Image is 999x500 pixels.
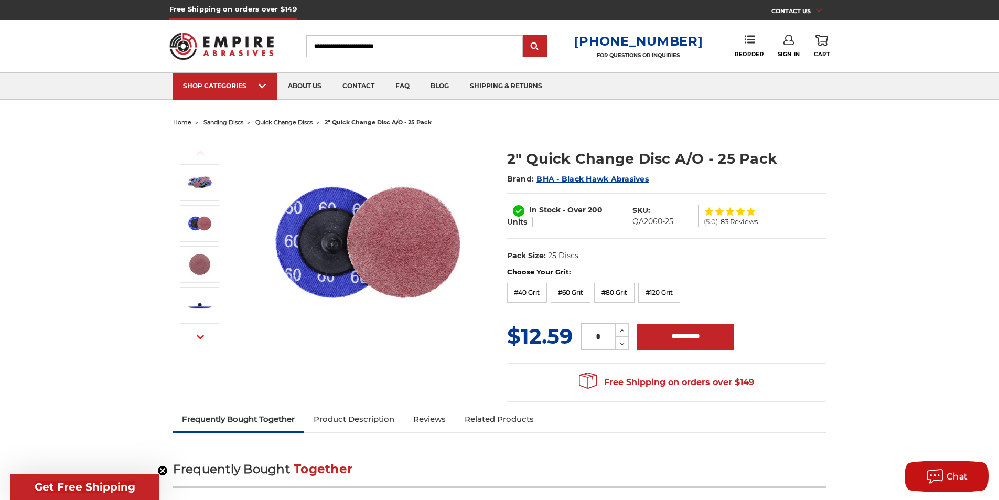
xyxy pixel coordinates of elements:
button: Close teaser [157,465,168,476]
div: Get Free ShippingClose teaser [10,474,159,500]
span: Sign In [778,51,800,58]
img: BHA 60 grit 2-inch red quick change disc for metal and wood finishing [187,251,213,278]
a: [PHONE_NUMBER] [574,34,703,49]
input: Submit [524,36,545,57]
a: Product Description [304,408,404,431]
a: BHA - Black Hawk Abrasives [536,174,649,184]
span: In Stock [529,205,561,215]
a: Reorder [735,35,764,57]
dt: SKU: [632,205,650,216]
span: Cart [814,51,830,58]
a: quick change discs [255,119,313,126]
a: about us [277,73,332,100]
button: Chat [905,461,989,492]
dd: QA2060-25 [632,216,673,227]
a: shipping & returns [459,73,553,100]
span: 2" quick change disc a/o - 25 pack [325,119,432,126]
a: Reviews [404,408,455,431]
span: Chat [947,472,968,482]
img: Side view of 2 inch quick change sanding disc showcasing the locking system for easy swap [187,292,213,318]
img: 2 inch red aluminum oxide quick change sanding discs for metalwork [263,137,472,347]
h1: 2" Quick Change Disc A/O - 25 Pack [507,148,826,169]
img: 2 inch red aluminum oxide quick change sanding discs for metalwork [187,169,213,196]
img: BHA 60 grit 2-inch quick change sanding disc for rapid material removal [187,210,213,237]
span: Get Free Shipping [35,481,135,493]
span: Reorder [735,51,764,58]
div: SHOP CATEGORIES [183,82,267,90]
a: contact [332,73,385,100]
a: faq [385,73,420,100]
span: Frequently Bought [173,462,290,476]
button: Previous [188,142,213,164]
label: Choose Your Grit: [507,267,826,278]
dt: Pack Size: [507,250,546,261]
dd: 25 Discs [548,250,578,261]
a: Frequently Bought Together [173,408,305,431]
a: home [173,119,191,126]
p: FOR QUESTIONS OR INQUIRIES [574,52,703,59]
span: Brand: [507,174,534,184]
span: Units [507,217,527,227]
span: - Over [563,205,586,215]
span: $12.59 [507,323,573,349]
span: Free Shipping on orders over $149 [579,372,754,393]
span: 83 Reviews [721,218,758,225]
button: Next [188,326,213,348]
img: Empire Abrasives [169,26,274,67]
a: Cart [814,35,830,58]
a: Related Products [455,408,543,431]
span: 200 [588,205,603,215]
a: blog [420,73,459,100]
a: sanding discs [203,119,243,126]
span: (5.0) [704,218,718,225]
span: Together [294,462,352,476]
a: CONTACT US [771,5,830,20]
